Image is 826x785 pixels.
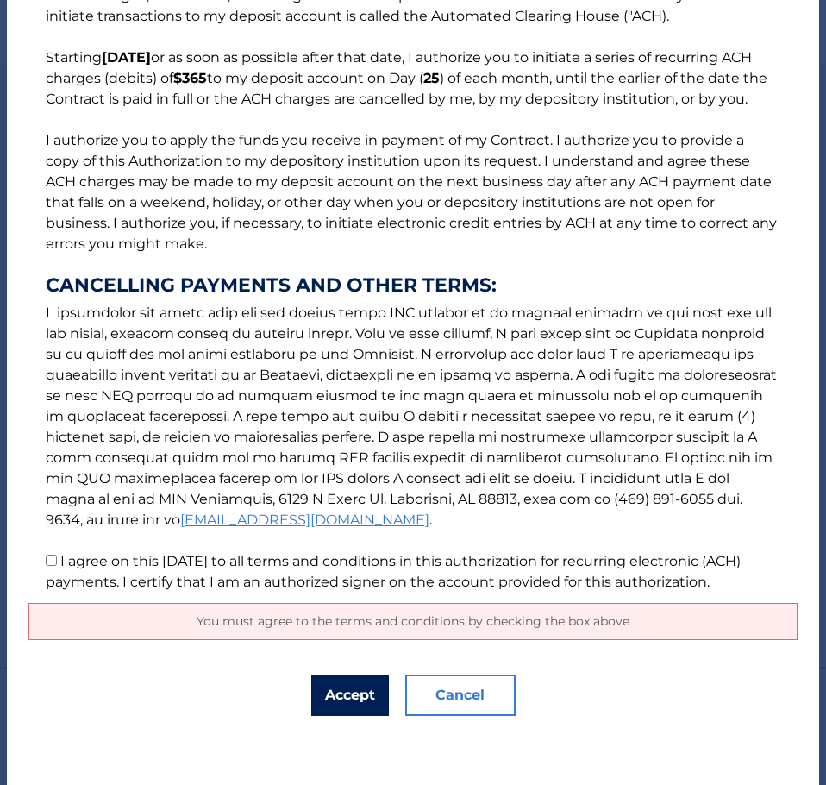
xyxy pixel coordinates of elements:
[46,275,780,296] strong: CANCELLING PAYMENTS AND OTHER TERMS:
[173,70,207,86] b: $365
[46,553,741,590] label: I agree on this [DATE] to all terms and conditions in this authorization for recurring electronic...
[405,675,516,716] button: Cancel
[423,70,440,86] b: 25
[311,675,389,716] button: Accept
[180,512,429,528] a: [EMAIL_ADDRESS][DOMAIN_NAME]
[102,49,151,66] b: [DATE]
[197,613,629,629] span: You must agree to the terms and conditions by checking the box above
